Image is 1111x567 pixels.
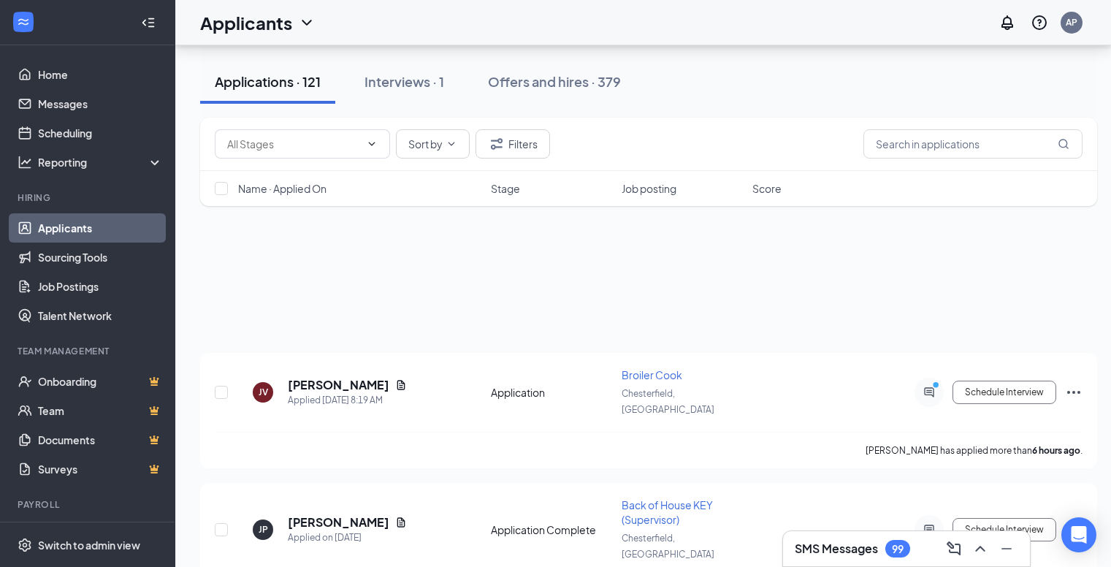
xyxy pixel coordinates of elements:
[298,14,316,31] svg: ChevronDown
[18,498,160,511] div: Payroll
[238,181,327,196] span: Name · Applied On
[200,10,292,35] h1: Applicants
[1061,517,1096,552] div: Open Intercom Messenger
[952,518,1056,541] button: Schedule Interview
[892,543,904,555] div: 99
[18,538,32,552] svg: Settings
[920,387,938,398] svg: ActiveChat
[491,181,520,196] span: Stage
[942,537,966,560] button: ComposeMessage
[491,522,613,537] div: Application Complete
[1058,138,1069,150] svg: MagnifyingGlass
[366,138,378,150] svg: ChevronDown
[1032,445,1080,456] b: 6 hours ago
[795,541,878,557] h3: SMS Messages
[622,368,682,381] span: Broiler Cook
[999,14,1016,31] svg: Notifications
[259,523,268,536] div: JP
[38,396,163,425] a: TeamCrown
[38,538,140,552] div: Switch to admin view
[38,425,163,454] a: DocumentsCrown
[969,537,992,560] button: ChevronUp
[1065,384,1083,401] svg: Ellipses
[38,60,163,89] a: Home
[395,379,407,391] svg: Document
[18,191,160,204] div: Hiring
[1031,14,1048,31] svg: QuestionInfo
[38,301,163,330] a: Talent Network
[215,72,321,91] div: Applications · 121
[476,129,550,159] button: Filter Filters
[995,537,1018,560] button: Minimize
[491,385,613,400] div: Application
[622,533,714,560] span: Chesterfield, [GEOGRAPHIC_DATA]
[446,138,457,150] svg: ChevronDown
[18,155,32,170] svg: Analysis
[259,386,268,398] div: JV
[488,72,621,91] div: Offers and hires · 379
[1066,16,1077,28] div: AP
[288,530,407,545] div: Applied on [DATE]
[863,129,1083,159] input: Search in applications
[38,243,163,272] a: Sourcing Tools
[38,272,163,301] a: Job Postings
[141,15,156,30] svg: Collapse
[38,89,163,118] a: Messages
[971,540,989,558] svg: ChevronUp
[952,381,1056,404] button: Schedule Interview
[396,129,470,159] button: Sort byChevronDown
[16,15,31,29] svg: WorkstreamLogo
[364,72,444,91] div: Interviews · 1
[920,524,938,536] svg: ActiveChat
[622,498,713,526] span: Back of House KEY (Supervisor)
[38,367,163,396] a: OnboardingCrown
[38,155,164,170] div: Reporting
[227,136,360,152] input: All Stages
[288,514,389,530] h5: [PERSON_NAME]
[38,454,163,484] a: SurveysCrown
[929,381,947,392] svg: PrimaryDot
[395,517,407,528] svg: Document
[998,540,1015,558] svg: Minimize
[866,444,1083,457] p: [PERSON_NAME] has applied more than .
[38,213,163,243] a: Applicants
[38,118,163,148] a: Scheduling
[408,139,443,149] span: Sort by
[18,345,160,357] div: Team Management
[288,377,389,393] h5: [PERSON_NAME]
[488,135,505,153] svg: Filter
[38,520,163,549] a: PayrollCrown
[622,181,676,196] span: Job posting
[752,181,782,196] span: Score
[288,393,407,408] div: Applied [DATE] 8:19 AM
[622,388,714,415] span: Chesterfield, [GEOGRAPHIC_DATA]
[945,540,963,558] svg: ComposeMessage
